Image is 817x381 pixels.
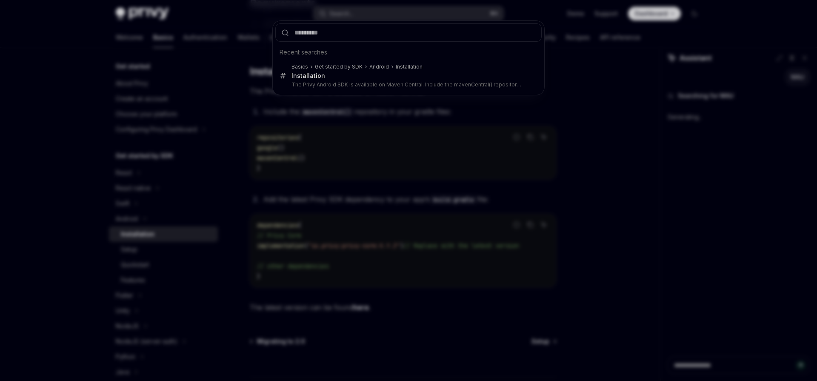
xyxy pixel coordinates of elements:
div: Installation [291,72,325,80]
div: Basics [291,63,308,70]
div: Get started by SDK [315,63,363,70]
div: Installation [396,63,423,70]
div: Android [369,63,389,70]
span: Recent searches [280,48,327,57]
p: The Privy Android SDK is available on Maven Central. Include the mavenCentral() repository in your g [291,81,524,88]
